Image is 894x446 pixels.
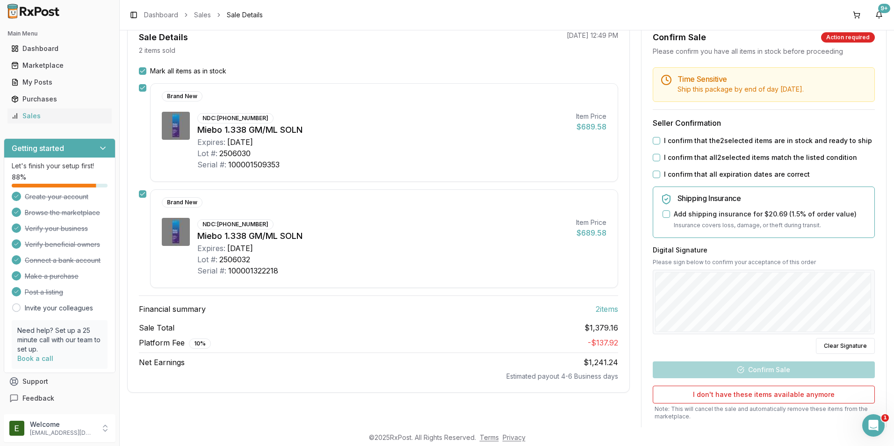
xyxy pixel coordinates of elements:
[9,421,24,436] img: User avatar
[25,208,100,217] span: Browse the marketplace
[4,92,115,107] button: Purchases
[227,10,263,20] span: Sale Details
[576,121,606,132] div: $689.58
[480,433,499,441] a: Terms
[653,31,706,44] div: Confirm Sale
[139,357,185,368] span: Net Earnings
[197,113,274,123] div: NDC: [PHONE_NUMBER]
[30,420,95,429] p: Welcome
[139,337,211,349] span: Platform Fee
[197,254,217,265] div: Lot #:
[11,44,108,53] div: Dashboard
[228,159,280,170] div: 100001509353
[189,338,211,349] div: 10 %
[197,243,225,254] div: Expires:
[162,197,202,208] div: Brand New
[11,111,108,121] div: Sales
[197,159,226,170] div: Serial #:
[4,41,115,56] button: Dashboard
[197,123,569,137] div: Miebo 1.338 GM/ML SOLN
[881,414,889,422] span: 1
[4,4,64,19] img: RxPost Logo
[678,75,867,83] h5: Time Sensitive
[653,259,875,266] p: Please sign below to confirm your acceptance of this order
[144,10,178,20] a: Dashboard
[674,221,867,230] p: Insurance covers loss, damage, or theft during transit.
[194,10,211,20] a: Sales
[25,303,93,313] a: Invite your colleagues
[4,373,115,390] button: Support
[197,230,569,243] div: Miebo 1.338 GM/ML SOLN
[653,47,875,56] div: Please confirm you have all items in stock before proceeding
[862,414,885,437] iframe: Intercom live chat
[22,394,54,403] span: Feedback
[4,75,115,90] button: My Posts
[12,161,108,171] p: Let's finish your setup first!
[653,117,875,129] h3: Seller Confirmation
[228,265,278,276] div: 100001322218
[11,94,108,104] div: Purchases
[139,31,188,44] div: Sale Details
[872,7,887,22] button: 9+
[25,288,63,297] span: Post a listing
[25,192,88,201] span: Create your account
[144,10,263,20] nav: breadcrumb
[584,358,618,367] span: $1,241.24
[25,272,79,281] span: Make a purchase
[162,218,190,246] img: Miebo 1.338 GM/ML SOLN
[17,354,53,362] a: Book a call
[197,137,225,148] div: Expires:
[25,224,88,233] span: Verify your business
[576,227,606,238] div: $689.58
[588,338,618,347] span: - $137.92
[576,112,606,121] div: Item Price
[227,137,253,148] div: [DATE]
[596,303,618,315] span: 2 item s
[503,433,526,441] a: Privacy
[227,243,253,254] div: [DATE]
[30,429,95,437] p: [EMAIL_ADDRESS][DOMAIN_NAME]
[139,46,175,55] p: 2 items sold
[162,112,190,140] img: Miebo 1.338 GM/ML SOLN
[197,219,274,230] div: NDC: [PHONE_NUMBER]
[653,245,875,255] h3: Digital Signature
[139,303,206,315] span: Financial summary
[7,74,112,91] a: My Posts
[4,390,115,407] button: Feedback
[816,338,875,354] button: Clear Signature
[4,58,115,73] button: Marketplace
[150,66,226,76] label: Mark all items as in stock
[821,32,875,43] div: Action required
[653,386,875,403] button: I don't have these items available anymore
[678,194,867,202] h5: Shipping Insurance
[25,256,101,265] span: Connect a bank account
[7,30,112,37] h2: Main Menu
[139,322,174,333] span: Sale Total
[219,148,251,159] div: 2506030
[197,265,226,276] div: Serial #:
[162,91,202,101] div: Brand New
[7,91,112,108] a: Purchases
[653,405,875,420] p: Note: This will cancel the sale and automatically remove these items from the marketplace.
[7,57,112,74] a: Marketplace
[567,31,618,40] p: [DATE] 12:49 PM
[12,173,26,182] span: 88 %
[664,136,872,145] label: I confirm that the 2 selected items are in stock and ready to ship
[12,143,64,154] h3: Getting started
[139,372,618,381] div: Estimated payout 4-6 Business days
[7,108,112,124] a: Sales
[878,4,890,13] div: 9+
[674,209,857,219] label: Add shipping insurance for $20.69 ( 1.5 % of order value)
[11,78,108,87] div: My Posts
[4,108,115,123] button: Sales
[664,170,810,179] label: I confirm that all expiration dates are correct
[576,218,606,227] div: Item Price
[584,322,618,333] span: $1,379.16
[219,254,250,265] div: 2506032
[17,326,102,354] p: Need help? Set up a 25 minute call with our team to set up.
[678,85,804,93] span: Ship this package by end of day [DATE] .
[197,148,217,159] div: Lot #:
[25,240,100,249] span: Verify beneficial owners
[11,61,108,70] div: Marketplace
[664,153,857,162] label: I confirm that all 2 selected items match the listed condition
